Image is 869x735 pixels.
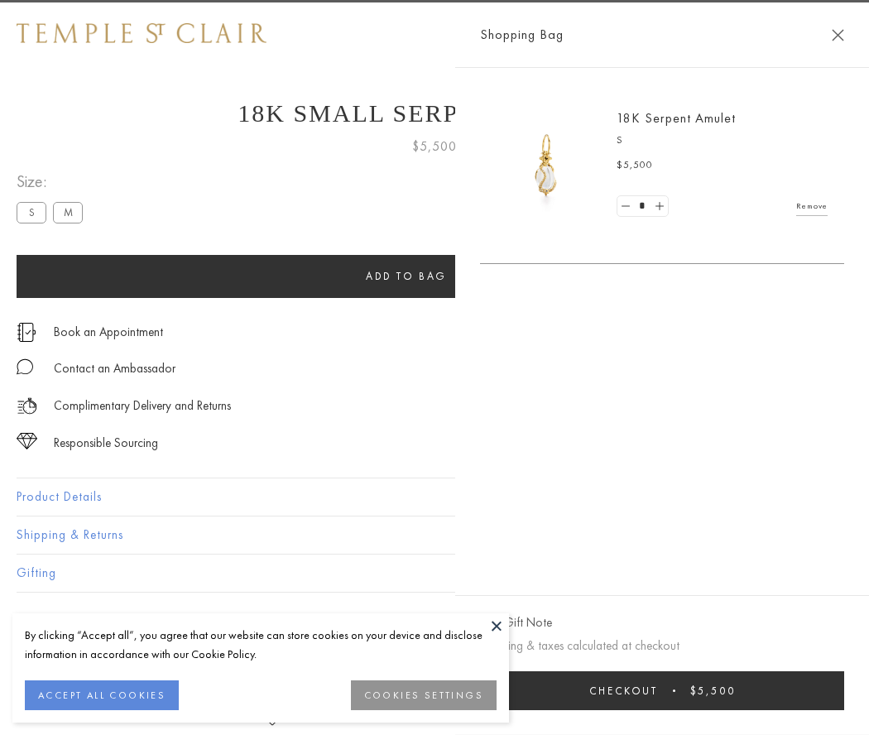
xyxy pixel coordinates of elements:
[17,168,89,195] span: Size:
[17,99,852,127] h1: 18K Small Serpent Amulet
[17,23,266,43] img: Temple St. Clair
[412,136,457,157] span: $5,500
[54,396,231,416] p: Complimentary Delivery and Returns
[17,478,852,516] button: Product Details
[690,684,736,698] span: $5,500
[480,636,844,656] p: Shipping & taxes calculated at checkout
[480,671,844,710] button: Checkout $5,500
[617,109,736,127] a: 18K Serpent Amulet
[351,680,497,710] button: COOKIES SETTINGS
[17,516,852,554] button: Shipping & Returns
[480,612,552,633] button: Add Gift Note
[17,555,852,592] button: Gifting
[17,255,796,298] button: Add to bag
[617,132,828,149] p: S
[17,358,33,375] img: MessageIcon-01_2.svg
[17,433,37,449] img: icon_sourcing.svg
[366,269,447,283] span: Add to bag
[17,323,36,342] img: icon_appointment.svg
[651,196,667,217] a: Set quantity to 2
[589,684,658,698] span: Checkout
[832,29,844,41] button: Close Shopping Bag
[796,197,828,215] a: Remove
[17,202,46,223] label: S
[25,680,179,710] button: ACCEPT ALL COOKIES
[25,626,497,664] div: By clicking “Accept all”, you agree that our website can store cookies on your device and disclos...
[617,196,634,217] a: Set quantity to 0
[480,24,564,46] span: Shopping Bag
[617,157,653,174] span: $5,500
[54,358,175,379] div: Contact an Ambassador
[17,396,37,416] img: icon_delivery.svg
[54,433,158,454] div: Responsible Sourcing
[497,116,596,215] img: P51836-E11SERPPV
[54,323,163,341] a: Book an Appointment
[53,202,83,223] label: M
